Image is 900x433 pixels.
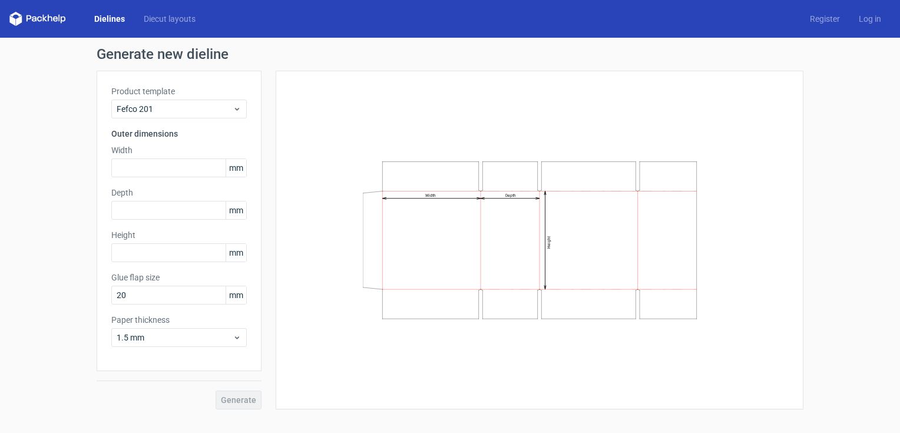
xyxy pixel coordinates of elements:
[226,201,246,219] span: mm
[111,187,247,199] label: Depth
[505,193,516,198] text: Depth
[226,286,246,304] span: mm
[111,128,247,140] h3: Outer dimensions
[111,229,247,241] label: Height
[111,272,247,283] label: Glue flap size
[111,85,247,97] label: Product template
[800,13,849,25] a: Register
[97,47,803,61] h1: Generate new dieline
[111,314,247,326] label: Paper thickness
[117,103,233,115] span: Fefco 201
[117,332,233,343] span: 1.5 mm
[226,244,246,262] span: mm
[849,13,891,25] a: Log in
[226,159,246,177] span: mm
[134,13,205,25] a: Diecut layouts
[425,193,436,198] text: Width
[111,144,247,156] label: Width
[547,236,551,249] text: Height
[85,13,134,25] a: Dielines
